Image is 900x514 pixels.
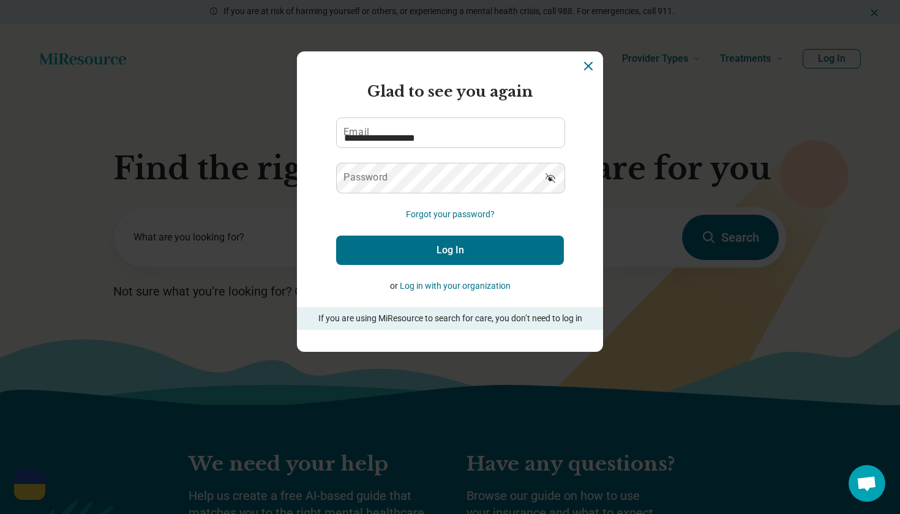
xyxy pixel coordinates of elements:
[336,81,564,103] h2: Glad to see you again
[343,173,388,182] label: Password
[314,312,586,325] p: If you are using MiResource to search for care, you don’t need to log in
[400,280,511,292] button: Log in with your organization
[297,51,603,352] section: Login Dialog
[336,236,564,265] button: Log In
[343,127,369,137] label: Email
[406,208,495,221] button: Forgot your password?
[336,280,564,292] p: or
[581,59,596,73] button: Dismiss
[537,163,564,192] button: Show password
